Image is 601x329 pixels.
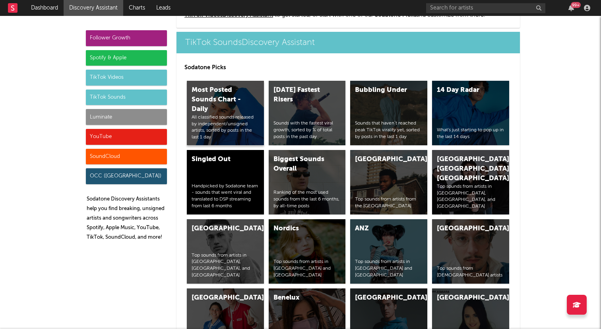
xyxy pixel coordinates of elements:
[192,114,259,141] div: All classified sounds released by independent/unsigned artists, sorted by posts in the last 1 day
[355,86,409,95] div: Bubbling Under
[273,293,328,303] div: Benelux
[192,183,259,210] div: Handpicked by Sodatone team - sounds that went viral and translated to DSP streaming from last 6 ...
[437,86,491,95] div: 14 Day Radar
[350,150,427,214] a: [GEOGRAPHIC_DATA]Top sounds from artists from the [GEOGRAPHIC_DATA]
[86,129,167,145] div: YouTube
[269,81,346,145] a: [DATE] Fastest RisersSounds with the fastest viral growth, sorted by % of total posts in the past...
[187,81,264,145] a: Most Posted Sounds Chart - DailyAll classified sounds released by independent/unsigned artists, s...
[87,195,167,242] p: Sodatone Discovery Assistants help you find breaking, unsigned artists and songwriters across Spo...
[86,50,167,66] div: Spotify & Apple
[192,155,246,164] div: Singled Out
[192,86,246,114] div: Most Posted Sounds Chart - Daily
[355,224,409,234] div: ANZ
[437,183,504,210] div: Top sounds from artists in [GEOGRAPHIC_DATA], [GEOGRAPHIC_DATA], and [GEOGRAPHIC_DATA]
[192,252,259,279] div: Top sounds from artists in [GEOGRAPHIC_DATA], [GEOGRAPHIC_DATA], and [GEOGRAPHIC_DATA]
[273,189,341,209] div: Ranking of the most used sounds from the last 6 months, by all-time posts
[273,224,328,234] div: Nordics
[269,150,346,214] a: Biggest Sounds OverallRanking of the most used sounds from the last 6 months, by all-time posts
[355,259,423,278] div: Top sounds from artists in [GEOGRAPHIC_DATA] and [GEOGRAPHIC_DATA]
[184,63,512,72] p: Sodatone Picks
[432,219,509,284] a: [GEOGRAPHIC_DATA]Top sounds from [DEMOGRAPHIC_DATA] artists
[350,81,427,145] a: Bubbling UnderSounds that haven’t reached peak TikTok virality yet, sorted by posts in the last 1...
[355,155,409,164] div: [GEOGRAPHIC_DATA]
[86,90,167,105] div: TikTok Sounds
[426,3,545,13] input: Search for artists
[86,30,167,46] div: Follower Growth
[192,224,246,234] div: [GEOGRAPHIC_DATA]
[273,259,341,278] div: Top sounds from artists in [GEOGRAPHIC_DATA] and [GEOGRAPHIC_DATA]
[437,293,491,303] div: [GEOGRAPHIC_DATA]
[437,224,491,234] div: [GEOGRAPHIC_DATA]
[568,5,574,11] button: 99+
[86,109,167,125] div: Luminate
[187,219,264,284] a: [GEOGRAPHIC_DATA]Top sounds from artists in [GEOGRAPHIC_DATA], [GEOGRAPHIC_DATA], and [GEOGRAPHIC...
[269,219,346,284] a: NordicsTop sounds from artists in [GEOGRAPHIC_DATA] and [GEOGRAPHIC_DATA]
[571,2,581,8] div: 99 +
[86,70,167,86] div: TikTok Videos
[350,219,427,284] a: ANZTop sounds from artists in [GEOGRAPHIC_DATA] and [GEOGRAPHIC_DATA]
[86,149,167,165] div: SoundCloud
[437,155,491,183] div: [GEOGRAPHIC_DATA], [GEOGRAPHIC_DATA], [GEOGRAPHIC_DATA]
[273,86,328,105] div: [DATE] Fastest Risers
[437,265,504,279] div: Top sounds from [DEMOGRAPHIC_DATA] artists
[187,150,264,214] a: Singled OutHandpicked by Sodatone team - sounds that went viral and translated to DSP streaming f...
[432,81,509,145] a: 14 Day RadarWhat's just starting to pop up in the last 14 days
[355,293,409,303] div: [GEOGRAPHIC_DATA]
[192,293,246,303] div: [GEOGRAPHIC_DATA]
[432,150,509,214] a: [GEOGRAPHIC_DATA], [GEOGRAPHIC_DATA], [GEOGRAPHIC_DATA]Top sounds from artists in [GEOGRAPHIC_DAT...
[355,196,423,210] div: Top sounds from artists from the [GEOGRAPHIC_DATA]
[437,127,504,140] div: What's just starting to pop up in the last 14 days
[86,168,167,184] div: OCC ([GEOGRAPHIC_DATA])
[273,155,328,174] div: Biggest Sounds Overall
[176,32,520,53] a: TikTok SoundsDiscovery Assistant
[273,120,341,140] div: Sounds with the fastest viral growth, sorted by % of total posts in the past day
[355,120,423,140] div: Sounds that haven’t reached peak TikTok virality yet, sorted by posts in the last 1 day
